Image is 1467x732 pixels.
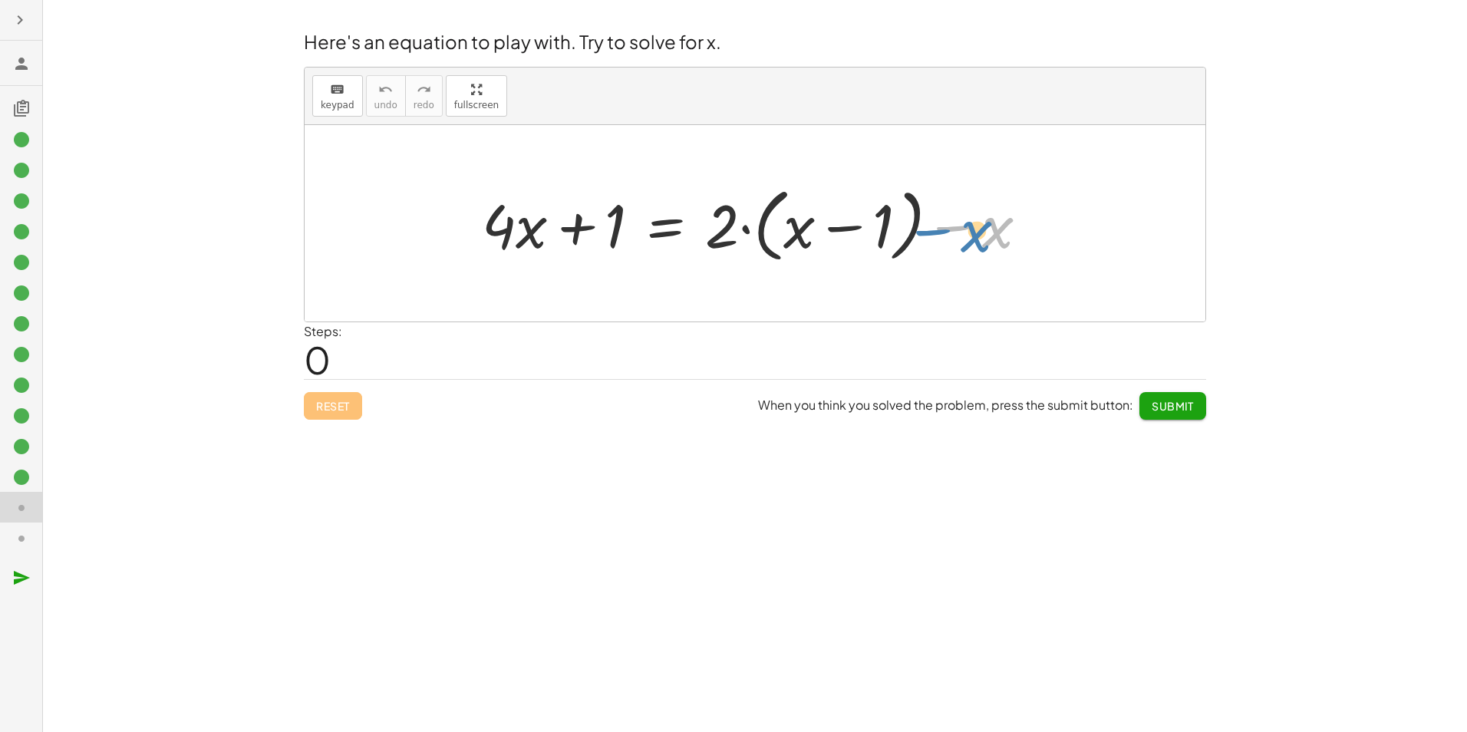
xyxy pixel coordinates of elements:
button: fullscreen [446,75,507,117]
i: Task finished. [12,376,31,394]
i: Task not started. [12,529,31,548]
i: Task finished. [12,468,31,486]
i: Alex C [12,54,31,73]
span: When you think you solved the problem, press the submit button: [758,397,1133,413]
i: Task finished. [12,253,31,272]
span: Submit [1152,399,1194,413]
i: Task finished. [12,345,31,364]
i: Task not started. [12,499,31,517]
i: undo [378,81,393,99]
button: undoundo [366,75,406,117]
span: redo [414,100,434,110]
i: Task finished. [12,437,31,456]
button: redoredo [405,75,443,117]
i: Task finished. [12,161,31,180]
i: Task finished. [12,407,31,425]
i: Task finished. [12,315,31,333]
i: redo [417,81,431,99]
span: undo [374,100,397,110]
i: Task finished. [12,284,31,302]
i: Task finished. [12,192,31,210]
span: Here's an equation to play with. Try to solve for x. [304,30,721,53]
span: keypad [321,100,354,110]
label: Steps: [304,323,342,339]
span: fullscreen [454,100,499,110]
i: keyboard [330,81,344,99]
button: Submit [1139,392,1206,420]
i: Task finished. [12,223,31,241]
i: Task finished. [12,130,31,149]
button: keyboardkeypad [312,75,363,117]
span: 0 [304,336,331,383]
